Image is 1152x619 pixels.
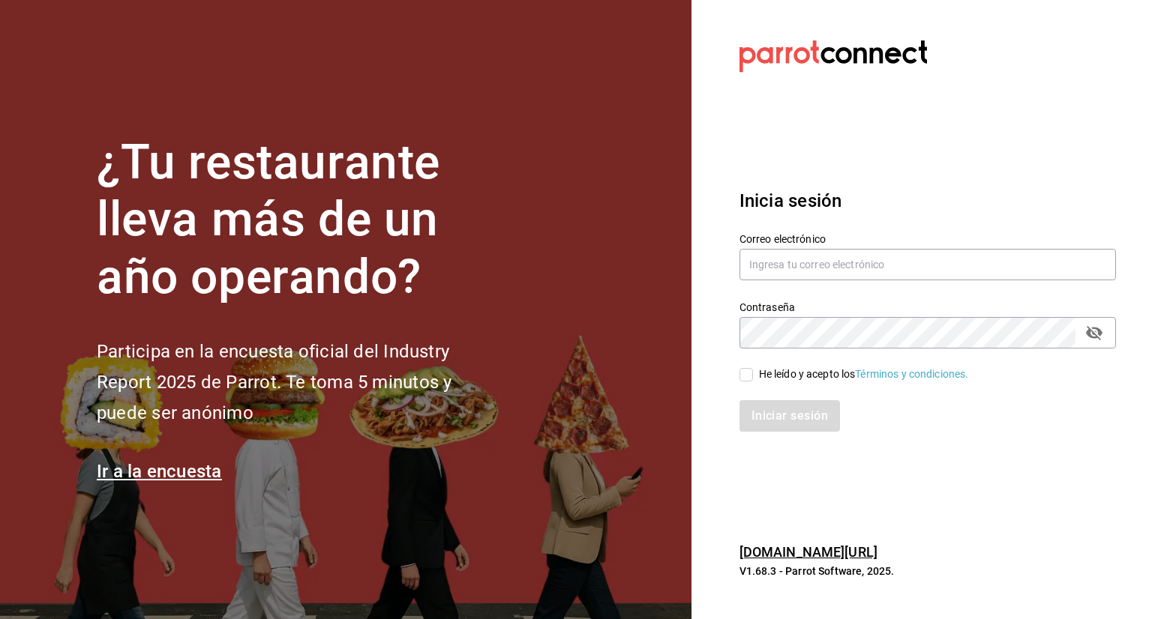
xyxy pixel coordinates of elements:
[739,544,877,560] a: [DOMAIN_NAME][URL]
[97,461,222,482] a: Ir a la encuesta
[739,301,1116,312] label: Contraseña
[739,233,1116,244] label: Correo electrónico
[855,368,968,380] a: Términos y condiciones.
[739,564,1116,579] p: V1.68.3 - Parrot Software, 2025.
[739,187,1116,214] h3: Inicia sesión
[97,336,502,428] h2: Participa en la encuesta oficial del Industry Report 2025 de Parrot. Te toma 5 minutos y puede se...
[97,134,502,307] h1: ¿Tu restaurante lleva más de un año operando?
[739,249,1116,280] input: Ingresa tu correo electrónico
[759,366,969,382] div: He leído y acepto los
[1081,320,1107,345] button: passwordField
